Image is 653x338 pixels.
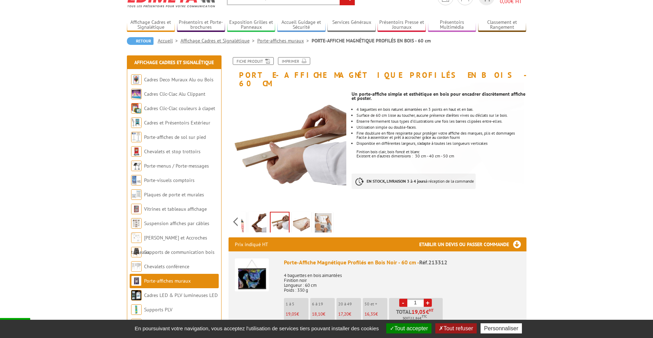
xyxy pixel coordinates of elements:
[131,103,142,114] img: Cadres Clic-Clac couleurs à clapet
[227,19,276,31] a: Exposition Grilles et Panneaux
[365,312,387,317] p: €
[144,148,200,155] a: Chevalets et stop trottoirs
[232,216,239,228] span: Previous
[377,19,426,31] a: Présentoirs Presse et Journaux
[144,177,195,183] a: Porte-visuels comptoirs
[131,276,142,286] img: Porte-affiches muraux
[411,309,426,315] span: 19,05
[144,292,218,298] a: Cadres LED & PLV lumineuses LED
[127,37,154,45] a: Retour
[312,37,431,44] li: PORTE-AFFICHE MAGNÉTIQUE PROFILÉS EN BOIS - 60 cm
[286,302,308,306] p: 1 à 5
[134,59,214,66] a: Affichage Cadres et Signalétique
[338,311,349,317] span: 17,20
[131,235,207,255] a: [PERSON_NAME] et Accroches tableaux
[181,38,257,44] a: Affichage Cadres et Signalétique
[177,19,225,31] a: Présentoirs et Porte-brochures
[435,323,476,333] button: Tout refuser
[131,290,142,300] img: Cadres LED & PLV lumineuses LED
[365,311,375,317] span: 16,35
[131,146,142,157] img: Chevalets et stop trottoirs
[428,19,476,31] a: Présentoirs Multimédia
[429,308,434,313] sup: HT
[131,261,142,272] img: Chevalets conférence
[223,57,532,88] h1: PORTE-AFFICHE MAGNÉTIQUE PROFILÉS EN BOIS - 60 cm
[338,312,361,317] p: €
[233,57,274,65] a: Fiche produit
[277,19,326,31] a: Accueil Guidage et Sécurité
[386,323,431,333] button: Tout accepter
[365,302,387,306] p: 50 et +
[144,249,215,255] a: Supports de communication bois
[131,117,142,128] img: Cadres et Présentoirs Extérieur
[422,315,427,318] sup: TTC
[127,19,175,31] a: Affichage Cadres et Signalétique
[426,309,429,315] span: €
[131,189,142,200] img: Plaques de porte et murales
[144,220,209,227] a: Suspension affiches par câbles
[327,19,376,31] a: Services Généraux
[424,299,432,307] a: +
[481,323,522,333] button: Personnaliser (fenêtre modale)
[131,304,142,315] img: Supports PLV
[419,259,447,266] span: Réf.213312
[284,268,520,293] p: 4 baguettes en bois aimantées Finition noir Longueur : 60 cm Poids : 330 g
[144,91,205,97] a: Cadres Clic-Clac Alu Clippant
[131,89,142,99] img: Cadres Clic-Clac Alu Clippant
[403,316,427,321] span: Soit €
[144,163,209,169] a: Porte-menus / Porte-messages
[144,134,206,140] a: Porte-affiches de sol sur pied
[144,278,191,284] a: Porte-affiches muraux
[315,213,332,235] img: 213399_porte-affiches_magnetique_bois_clair_4.jpg
[286,312,308,317] p: €
[312,311,323,317] span: 18,10
[284,258,520,266] div: Porte-Affiche Magnétique Profilés en Bois Noir - 60 cm -
[144,206,207,212] a: Vitrines et tableaux affichage
[131,175,142,185] img: Porte-visuels comptoirs
[312,312,335,317] p: €
[271,212,289,234] img: 213399_porte-affiches_magnetique_bois_clair_2.jpg
[131,204,142,214] img: Vitrines et tableaux affichage
[131,132,142,142] img: Porte-affiches de sol sur pied
[278,57,310,65] a: Imprimer
[293,213,310,235] img: 213399_porte-affiches_magnetique_bois_fonce_3.jpg
[250,213,266,235] img: 213399_porte-affiches_magnetique_bois_fonce_2.jpg
[257,38,312,44] a: Porte-affiches muraux
[399,299,407,307] a: -
[144,306,172,313] a: Supports PLV
[338,302,361,306] p: 20 à 49
[144,105,215,111] a: Cadres Clic-Clac couleurs à clapet
[131,232,142,243] img: Cimaises et Accroches tableaux
[410,316,420,321] span: 22,86
[131,74,142,85] img: Cadres Deco Muraux Alu ou Bois
[144,120,210,126] a: Cadres et Présentoirs Extérieur
[131,161,142,171] img: Porte-menus / Porte-messages
[419,237,526,251] h3: Etablir un devis ou passer commande
[391,309,443,321] p: Total
[131,218,142,229] img: Suspension affiches par câbles
[158,38,181,44] a: Accueil
[478,19,526,31] a: Classement et Rangement
[341,18,551,228] img: 213399_porte-affiches_magnetique_bois_clair_2.jpg
[229,91,347,209] img: 213399_porte-affiches_magnetique_bois_clair_2.jpg
[235,237,268,251] p: Prix indiqué HT
[286,311,297,317] span: 19,05
[131,319,142,329] img: Accessoires de fixation
[144,76,213,83] a: Cadres Deco Muraux Alu ou Bois
[144,263,189,270] a: Chevalets conférence
[131,325,382,331] span: En poursuivant votre navigation, vous acceptez l'utilisation de services tiers pouvant installer ...
[312,302,335,306] p: 6 à 19
[144,191,204,198] a: Plaques de porte et murales
[235,258,269,291] img: Porte-Affiche Magnétique Profilés en Bois Noir - 60 cm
